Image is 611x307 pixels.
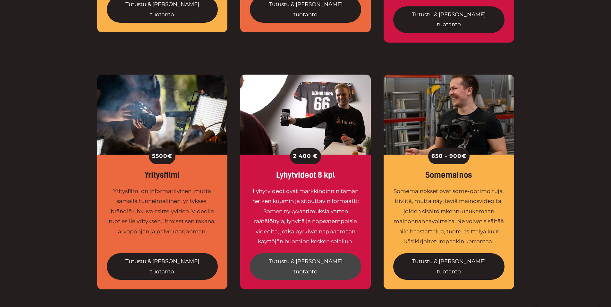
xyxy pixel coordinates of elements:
[167,151,172,161] span: €
[384,75,514,155] img: Videokuvaaja William gimbal kädessä hymyilemässä asiakkaan varastotiloissa kuvauksissa.
[393,171,505,180] div: Somemainos
[250,171,361,180] div: Lyhytvideot 8 kpl
[250,186,361,247] div: Lyhytvideot ovat markkinoinnin tämän hetken kuumin ja sitouttavin formaatti: Somen nykyvaatimuksi...
[107,171,218,180] div: Yritysfilmi
[393,6,505,33] a: Tutustu & [PERSON_NAME] tuotanto
[250,253,361,280] a: Tutustu & [PERSON_NAME] tuotanto
[149,148,175,164] div: 5500
[107,186,218,247] div: Yritysfilmi on informatiivinen, mutta samalla tunnelmallinen, yrityksesi brändiä uhkuva esittelyv...
[393,186,505,247] div: Somemainokset ovat some-optimoituja, tiiviitä, mutta näyttäviä mainosvideoita, joiden sisältö rak...
[462,151,466,161] span: €
[240,75,371,155] img: Somevideo on tehokas formaatti digimarkkinointiin.
[393,253,505,280] a: Tutustu & [PERSON_NAME] tuotanto
[428,148,470,164] div: 650 - 900
[97,75,228,155] img: Yritysvideo tuo yrityksesi parhaat puolet esiiin kiinnostavalla tavalla.
[107,253,218,280] a: Tutustu & [PERSON_NAME] tuotanto
[290,148,321,164] div: 2 400 €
